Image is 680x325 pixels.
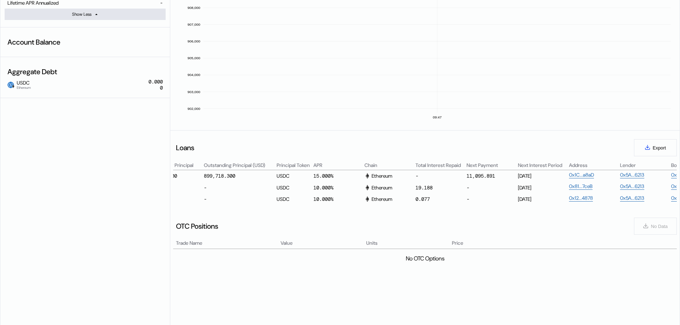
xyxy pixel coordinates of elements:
[364,196,392,202] div: Ethereum
[176,143,194,152] div: Loans
[5,9,166,20] button: Show Less
[364,162,414,168] div: Chain
[146,183,203,192] div: -
[176,239,202,247] span: Trade Name
[5,64,166,79] div: Aggregate Debt
[620,195,644,202] a: 0x5A...6213
[364,173,392,179] div: Ethereum
[72,11,91,17] div: Show Less
[188,6,201,10] text: 908,000
[7,82,14,88] img: usdc.png
[406,255,444,262] div: No OTC Options
[176,222,218,231] div: OTC Positions
[313,195,363,203] div: 10.000%
[415,162,465,168] div: Total Interest Repaid
[277,162,312,168] div: Principal Token
[188,56,201,60] text: 905,000
[277,183,312,192] div: USDC
[518,183,568,192] div: [DATE]
[569,183,593,190] a: 0x81...7ceB
[204,183,275,192] div: -
[634,139,677,156] button: Export
[433,115,442,119] text: 09:47
[277,172,312,180] div: USDC
[569,162,619,168] div: Address
[620,183,644,190] a: 0x5A...6213
[146,195,203,203] div: -
[188,22,201,26] text: 907,000
[415,184,433,191] div: 19.188
[653,145,666,151] span: Export
[204,162,275,168] div: Outstanding Principal (USD)
[11,85,15,88] img: svg+xml,%3c
[569,195,593,202] a: 0x12...4878
[452,239,463,247] span: Price
[620,172,644,178] a: 0x5A...6213
[467,183,517,192] div: -
[204,173,235,179] div: 899,718.300
[277,195,312,203] div: USDC
[366,239,378,247] span: Units
[518,162,568,168] div: Next Interest Period
[364,184,392,191] div: Ethereum
[281,239,293,247] span: Value
[148,79,163,85] div: 0.000
[188,39,201,43] text: 906,000
[620,162,670,168] div: Lender
[415,172,465,180] div: -
[14,80,31,89] span: USDC
[188,90,201,94] text: 903,000
[313,183,363,192] div: 10.000%
[569,172,594,178] a: 0x1C...a8aD
[518,172,568,180] div: [DATE]
[467,173,495,179] div: 11,095.891
[313,172,363,180] div: 15.000%
[415,196,430,202] div: 0.077
[188,73,201,77] text: 904,000
[364,173,370,179] img: svg+xml,%3c
[188,107,201,111] text: 902,000
[204,195,275,203] div: -
[518,195,568,203] div: [DATE]
[467,195,517,203] div: -
[364,185,370,191] img: svg+xml,%3c
[467,162,517,168] div: Next Payment
[313,162,363,168] div: APR
[17,86,31,90] span: Ethereum
[146,162,203,168] div: Outstanding Principal
[148,79,163,91] div: 0
[5,35,166,50] div: Account Balance
[364,196,370,202] img: svg+xml,%3c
